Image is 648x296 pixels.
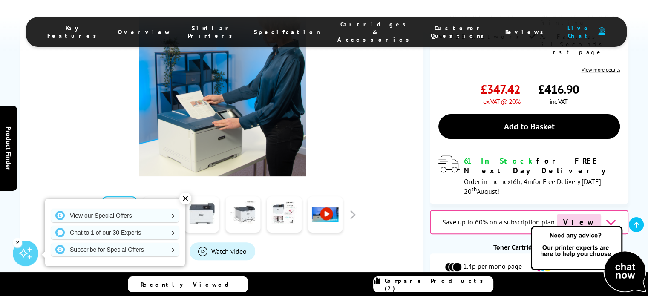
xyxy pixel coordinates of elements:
div: Toner Cartridge Costs [430,243,629,251]
span: Live Chat [565,24,594,40]
a: Add to Basket [438,114,620,139]
span: Reviews [505,28,548,36]
img: Xerox C410 Thumbnail [139,9,306,176]
span: Product Finder [4,126,13,170]
img: Open Live Chat window [529,224,648,294]
span: Overview [118,28,171,36]
span: Watch video [211,247,247,255]
a: Subscribe for Special Offers [51,243,179,256]
span: 6h, 4m [513,177,533,186]
div: for FREE Next Day Delivery [464,156,620,175]
div: modal_delivery [438,156,620,195]
div: 2 [13,238,22,247]
span: Specification [254,28,320,36]
span: ex VAT @ 20% [483,97,520,106]
span: Save up to 60% on a subscription plan [442,218,555,226]
span: Key Features [47,24,101,40]
span: View [557,214,601,230]
span: 61 In Stock [464,156,536,166]
span: inc VAT [550,97,567,106]
a: View more details [581,66,620,73]
img: user-headset-duotone.svg [598,27,605,35]
a: Product_All_Videos [190,242,255,260]
span: Similar Printers [188,24,237,40]
div: ✕ [179,193,191,204]
span: £347.42 [481,81,520,97]
span: Cartridges & Accessories [337,20,414,43]
a: Chat to 1 of our 30 Experts [51,226,179,239]
a: Recently Viewed [128,276,248,292]
sup: th [472,185,477,193]
span: Recently Viewed [141,281,237,288]
span: Compare Products (2) [385,277,493,292]
span: Customer Questions [431,24,488,40]
a: Compare Products (2) [373,276,493,292]
span: 1.4p per mono page [463,262,522,272]
span: £416.90 [538,81,579,97]
a: View our Special Offers [51,209,179,222]
span: Order in the next for Free Delivery [DATE] 20 August! [464,177,601,195]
